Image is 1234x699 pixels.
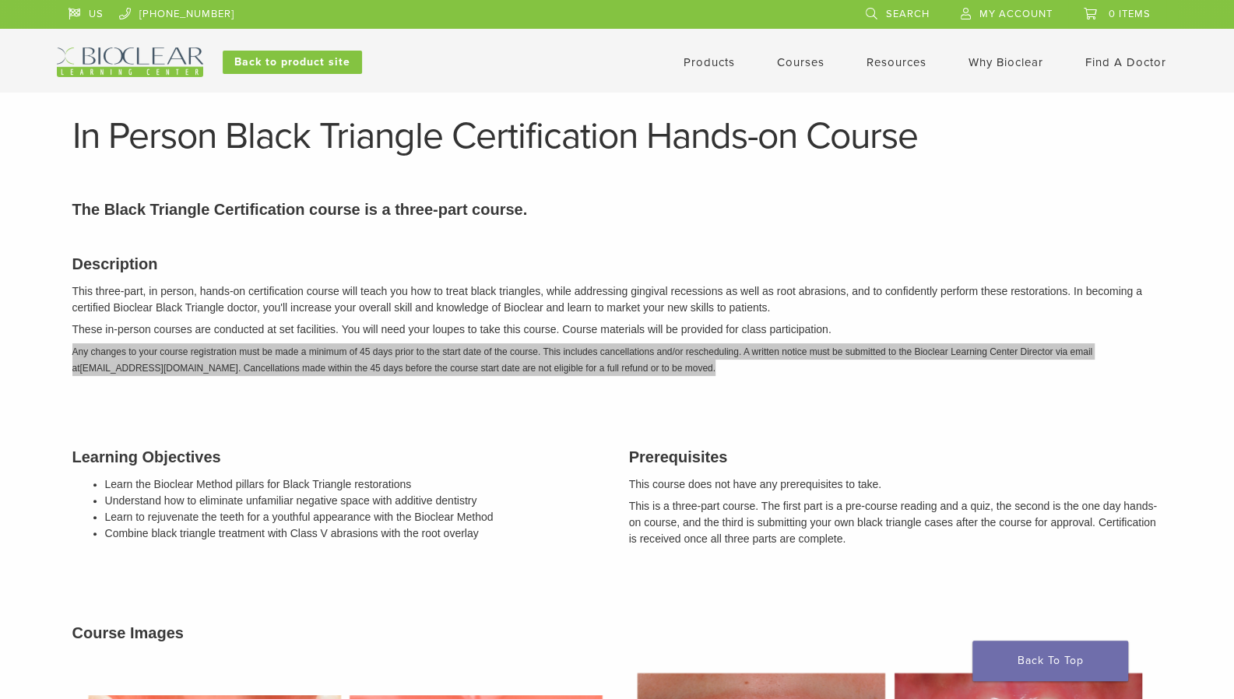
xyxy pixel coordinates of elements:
p: This is a three-part course. The first part is a pre-course reading and a quiz, the second is the... [629,498,1162,547]
a: Products [684,55,735,69]
h3: Description [72,252,1162,276]
h3: Course Images [72,621,1162,645]
p: This course does not have any prerequisites to take. [629,476,1162,493]
li: Learn the Bioclear Method pillars for Black Triangle restorations [105,476,606,493]
span: My Account [979,8,1053,20]
h3: Learning Objectives [72,445,606,469]
li: Understand how to eliminate unfamiliar negative space with additive dentistry [105,493,606,509]
span: 0 items [1109,8,1151,20]
a: [EMAIL_ADDRESS][DOMAIN_NAME] [80,363,238,374]
span: Search [886,8,930,20]
img: Bioclear [57,47,203,77]
p: These in-person courses are conducted at set facilities. You will need your loupes to take this c... [72,321,1162,338]
a: Back to product site [223,51,362,74]
li: Learn to rejuvenate the teeth for a youthful appearance with the Bioclear Method [105,509,606,525]
li: Combine black triangle treatment with Class V abrasions with the root overlay [105,525,606,542]
p: This three-part, in person, hands-on certification course will teach you how to treat black trian... [72,283,1162,316]
a: Back To Top [972,641,1128,681]
a: Courses [777,55,824,69]
a: Why Bioclear [969,55,1043,69]
em: Any changes to your course registration must be made a minimum of 45 days prior to the start date... [72,346,1092,374]
a: Resources [867,55,926,69]
h1: In Person Black Triangle Certification Hands-on Course [72,118,1162,155]
h3: Prerequisites [629,445,1162,469]
p: The Black Triangle Certification course is a three-part course. [72,198,1162,221]
a: Find A Doctor [1085,55,1166,69]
